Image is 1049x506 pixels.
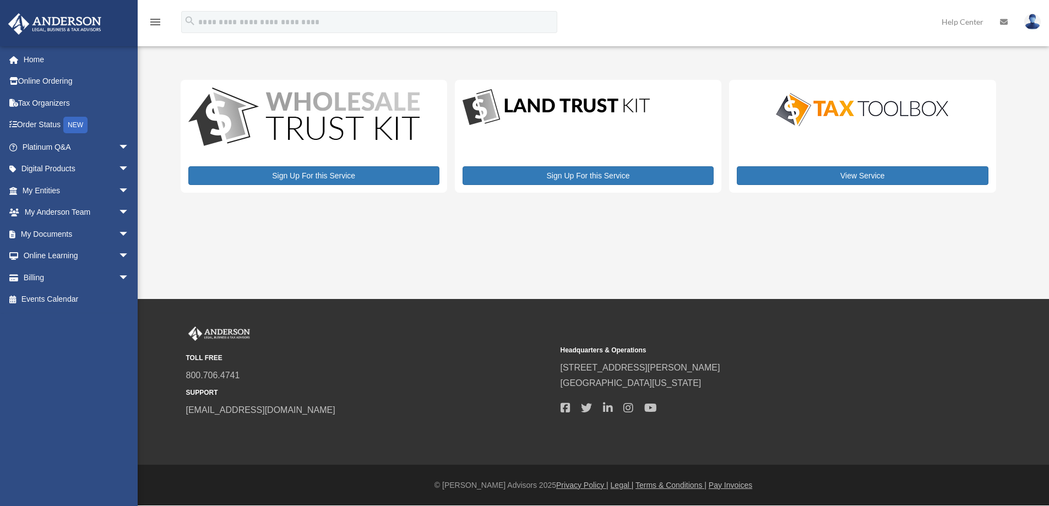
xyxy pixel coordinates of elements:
a: Order StatusNEW [8,114,146,137]
span: arrow_drop_down [118,179,140,202]
a: Platinum Q&Aarrow_drop_down [8,136,146,158]
a: 800.706.4741 [186,371,240,380]
img: Anderson Advisors Platinum Portal [186,327,252,341]
img: Anderson Advisors Platinum Portal [5,13,105,35]
a: Events Calendar [8,289,146,311]
a: Digital Productsarrow_drop_down [8,158,140,180]
div: NEW [63,117,88,133]
a: View Service [737,166,988,185]
a: Billingarrow_drop_down [8,266,146,289]
span: arrow_drop_down [118,266,140,289]
a: Online Ordering [8,70,146,93]
a: Pay Invoices [709,481,752,489]
small: TOLL FREE [186,352,553,364]
a: Legal | [611,481,634,489]
span: arrow_drop_down [118,245,140,268]
a: My Documentsarrow_drop_down [8,223,146,245]
img: User Pic [1024,14,1041,30]
img: LandTrust_lgo-1.jpg [463,88,650,128]
a: menu [149,19,162,29]
small: SUPPORT [186,387,553,399]
a: My Anderson Teamarrow_drop_down [8,202,146,224]
span: arrow_drop_down [118,223,140,246]
span: arrow_drop_down [118,202,140,224]
small: Headquarters & Operations [561,345,927,356]
i: menu [149,15,162,29]
a: [EMAIL_ADDRESS][DOMAIN_NAME] [186,405,335,415]
a: Home [8,48,146,70]
div: © [PERSON_NAME] Advisors 2025 [138,478,1049,492]
a: [STREET_ADDRESS][PERSON_NAME] [561,363,720,372]
a: Terms & Conditions | [635,481,706,489]
a: Tax Organizers [8,92,146,114]
span: arrow_drop_down [118,158,140,181]
a: [GEOGRAPHIC_DATA][US_STATE] [561,378,702,388]
a: Online Learningarrow_drop_down [8,245,146,267]
a: Sign Up For this Service [463,166,714,185]
img: WS-Trust-Kit-lgo-1.jpg [188,88,420,149]
a: My Entitiesarrow_drop_down [8,179,146,202]
span: arrow_drop_down [118,136,140,159]
i: search [184,15,196,27]
a: Privacy Policy | [556,481,608,489]
a: Sign Up For this Service [188,166,439,185]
